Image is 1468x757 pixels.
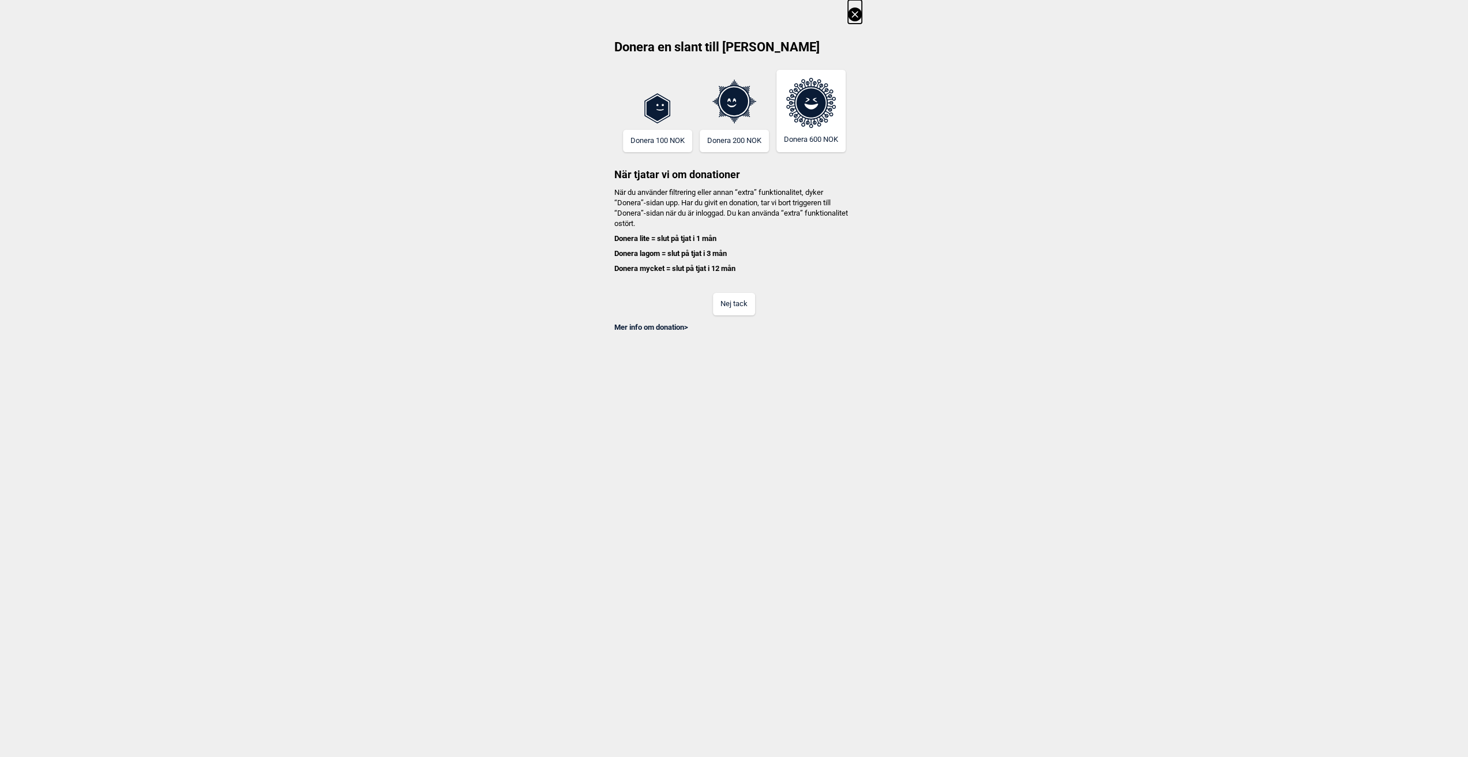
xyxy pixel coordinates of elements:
a: Mer info om donation> [614,323,688,332]
b: Donera mycket = slut på tjat i 12 mån [614,264,735,273]
h3: När tjatar vi om donationer [607,152,862,182]
b: Donera lite = slut på tjat i 1 mån [614,234,716,243]
button: Donera 200 NOK [700,130,769,152]
b: Donera lagom = slut på tjat i 3 mån [614,249,727,258]
button: Donera 100 NOK [623,130,692,152]
button: Donera 600 NOK [776,70,846,152]
h4: När du använder filtrering eller annan “extra” funktionalitet, dyker “Donera”-sidan upp. Har du g... [607,187,862,274]
h2: Donera en slant till [PERSON_NAME] [607,39,862,64]
button: Nej tack [713,293,755,315]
